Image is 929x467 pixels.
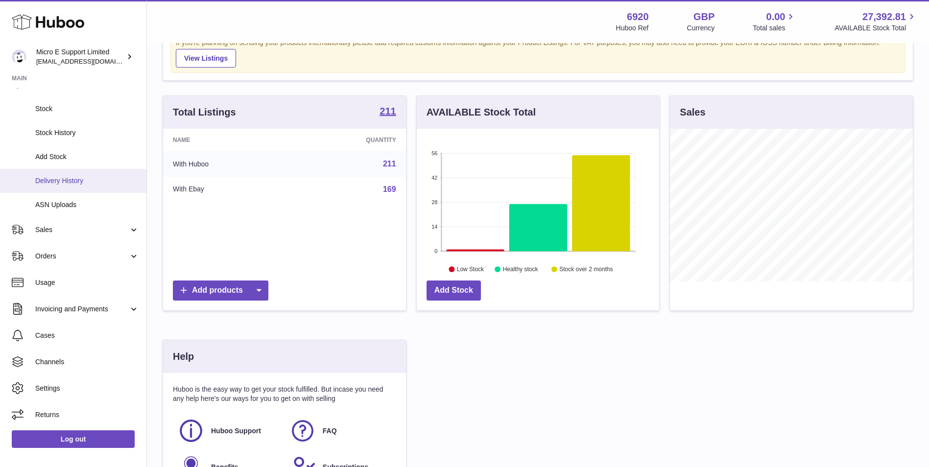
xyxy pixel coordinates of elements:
[834,10,917,33] a: 27,392.81 AVAILABLE Stock Total
[559,266,613,273] text: Stock over 2 months
[766,10,786,23] span: 0.00
[163,129,291,151] th: Name
[431,175,437,181] text: 42
[35,128,139,138] span: Stock History
[173,350,194,363] h3: Help
[173,280,268,301] a: Add products
[35,252,129,261] span: Orders
[173,106,236,119] h3: Total Listings
[431,224,437,230] text: 14
[323,426,337,436] span: FAQ
[35,331,139,340] span: Cases
[383,160,396,168] a: 211
[163,151,291,177] td: With Huboo
[35,152,139,162] span: Add Stock
[502,266,538,273] text: Healthy stock
[35,357,139,367] span: Channels
[834,23,917,33] span: AVAILABLE Stock Total
[35,384,139,393] span: Settings
[211,426,261,436] span: Huboo Support
[35,225,129,234] span: Sales
[457,266,484,273] text: Low Stock
[693,10,715,23] strong: GBP
[176,38,900,68] div: If you're planning on sending your products internationally please add required customs informati...
[163,177,291,202] td: With Ebay
[176,49,236,68] a: View Listings
[862,10,906,23] span: 27,392.81
[687,23,715,33] div: Currency
[616,23,649,33] div: Huboo Ref
[35,410,139,420] span: Returns
[753,10,796,33] a: 0.00 Total sales
[36,57,144,65] span: [EMAIL_ADDRESS][DOMAIN_NAME]
[35,304,129,314] span: Invoicing and Payments
[680,106,705,119] h3: Sales
[427,280,481,301] a: Add Stock
[12,430,135,448] a: Log out
[434,248,437,254] text: 0
[427,106,536,119] h3: AVAILABLE Stock Total
[35,200,139,210] span: ASN Uploads
[627,10,649,23] strong: 6920
[753,23,796,33] span: Total sales
[178,418,280,444] a: Huboo Support
[35,176,139,186] span: Delivery History
[12,49,26,64] img: internalAdmin-6920@internal.huboo.com
[289,418,391,444] a: FAQ
[173,385,396,403] p: Huboo is the easy way to get your stock fulfilled. But incase you need any help here's our ways f...
[35,104,139,114] span: Stock
[380,106,396,118] a: 211
[431,150,437,156] text: 56
[291,129,405,151] th: Quantity
[431,199,437,205] text: 28
[380,106,396,116] strong: 211
[36,47,124,66] div: Micro E Support Limited
[35,278,139,287] span: Usage
[383,185,396,193] a: 169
